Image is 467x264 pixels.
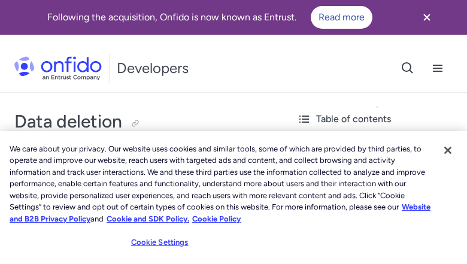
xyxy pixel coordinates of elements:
[117,59,189,78] h1: Developers
[311,6,372,29] a: Read more
[435,137,461,163] button: Close
[423,53,453,83] button: Open navigation menu button
[401,61,415,75] svg: Open search button
[10,202,430,223] a: More information about our cookie policy., opens in a new tab
[297,112,457,126] div: Table of contents
[122,230,197,254] button: Cookie Settings
[393,53,423,83] button: Open search button
[430,61,445,75] svg: Open navigation menu button
[405,2,449,32] button: Close banner
[14,110,273,133] h1: Data deletion
[10,143,434,225] div: We care about your privacy. Our website uses cookies and similar tools, some of which are provide...
[107,214,189,223] a: Cookie and SDK Policy.
[14,6,405,29] div: Following the acquisition, Onfido is now known as Entrust.
[192,214,241,223] a: Cookie Policy
[420,10,434,25] svg: Close banner
[14,56,102,80] img: Onfido Logo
